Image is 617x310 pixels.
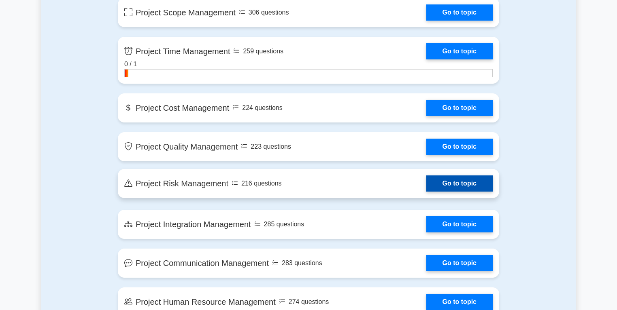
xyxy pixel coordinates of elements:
a: Go to topic [426,139,493,155]
a: Go to topic [426,100,493,116]
a: Go to topic [426,294,493,310]
a: Go to topic [426,43,493,59]
a: Go to topic [426,216,493,232]
a: Go to topic [426,255,493,271]
a: Go to topic [426,4,493,21]
a: Go to topic [426,175,493,192]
